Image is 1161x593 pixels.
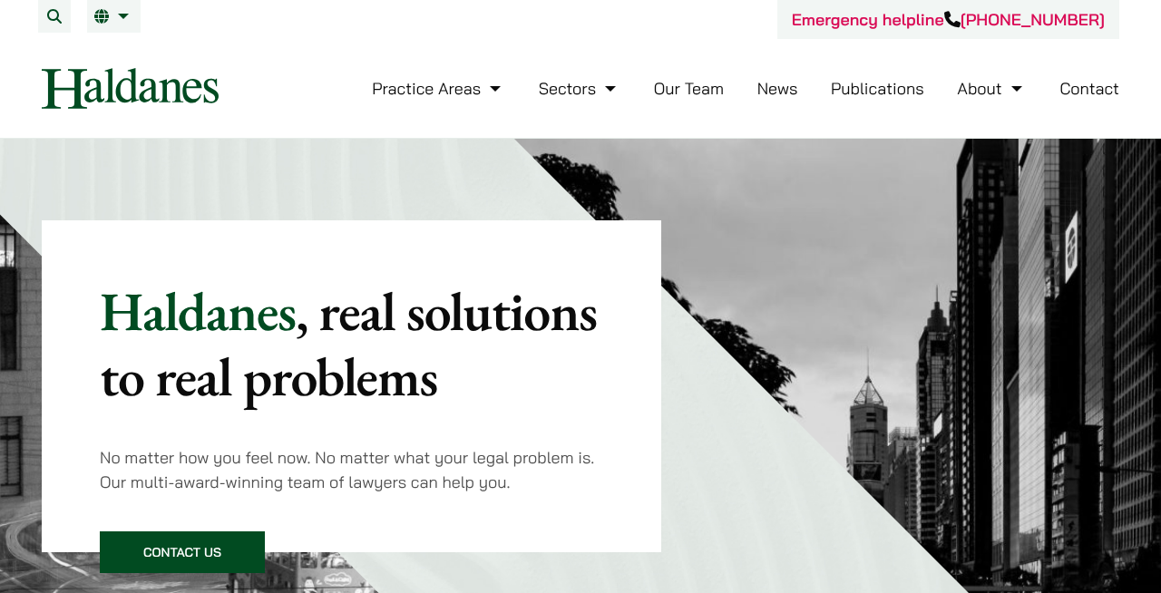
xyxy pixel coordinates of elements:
a: EN [94,9,133,24]
a: News [757,78,798,99]
a: Practice Areas [372,78,505,99]
a: Publications [831,78,924,99]
p: Haldanes [100,278,603,409]
a: Sectors [539,78,620,99]
a: Emergency helpline[PHONE_NUMBER] [792,9,1105,30]
a: Contact [1059,78,1119,99]
a: Our Team [654,78,724,99]
mark: , real solutions to real problems [100,276,597,412]
a: About [957,78,1026,99]
p: No matter how you feel now. No matter what your legal problem is. Our multi-award-winning team of... [100,445,603,494]
a: Contact Us [100,531,265,573]
img: Logo of Haldanes [42,68,219,109]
